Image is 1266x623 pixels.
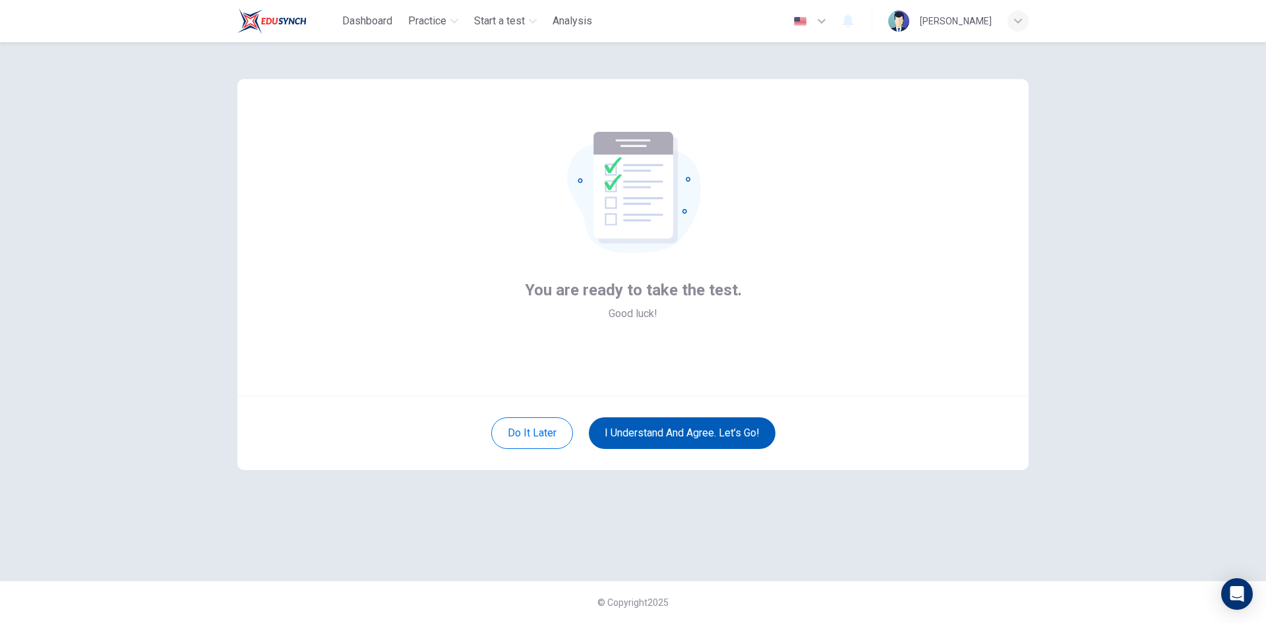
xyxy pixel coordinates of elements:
span: Practice [408,13,446,29]
a: Train Test logo [237,8,337,34]
button: Start a test [469,9,542,33]
button: Dashboard [337,9,398,33]
button: Practice [403,9,464,33]
button: Do it later [491,417,573,449]
div: [PERSON_NAME] [920,13,992,29]
div: Open Intercom Messenger [1221,578,1253,610]
span: You are ready to take the test. [525,280,742,301]
button: Analysis [547,9,597,33]
span: Analysis [553,13,592,29]
button: I understand and agree. Let’s go! [589,417,775,449]
img: en [792,16,808,26]
img: Profile picture [888,11,909,32]
img: Train Test logo [237,8,307,34]
span: Start a test [474,13,525,29]
span: © Copyright 2025 [597,597,669,608]
span: Dashboard [342,13,392,29]
span: Good luck! [609,306,657,322]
